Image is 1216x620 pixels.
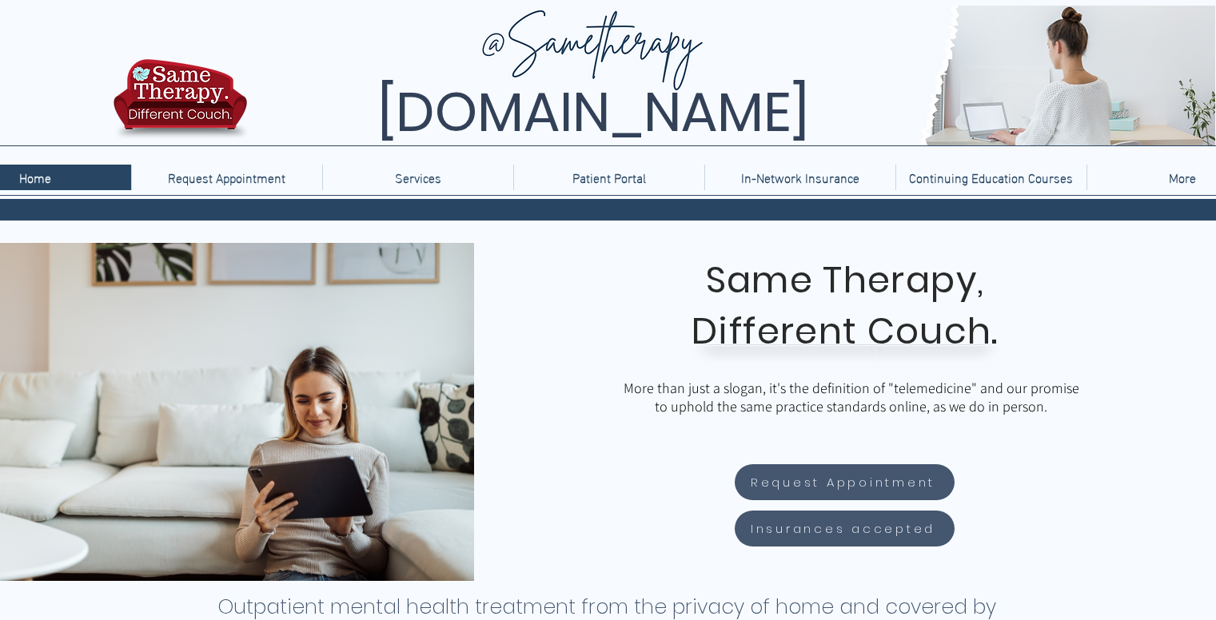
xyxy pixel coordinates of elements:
p: In-Network Insurance [733,165,867,190]
span: [DOMAIN_NAME] [377,74,809,150]
span: Insurances accepted [751,519,935,538]
span: Different Couch. [692,306,999,356]
p: Continuing Education Courses [901,165,1081,190]
span: Same Therapy, [706,255,985,305]
a: Request Appointment [131,165,322,190]
p: More [1161,165,1204,190]
p: Services [387,165,449,190]
a: Patient Portal [513,165,704,190]
span: Request Appointment [751,473,935,491]
div: Services [322,165,513,190]
img: Same Therapy, Different Couch. TelebehavioralHealth.US [251,6,1215,145]
a: Continuing Education Courses [895,165,1086,190]
a: Request Appointment [735,464,955,500]
p: Home [11,165,59,190]
p: Request Appointment [160,165,293,190]
p: More than just a slogan, it's the definition of "telemedicine" and our promise to uphold the same... [620,379,1083,415]
a: Insurances accepted [735,511,955,546]
a: In-Network Insurance [704,165,895,190]
p: Patient Portal [564,165,654,190]
img: TBH.US [109,57,252,151]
